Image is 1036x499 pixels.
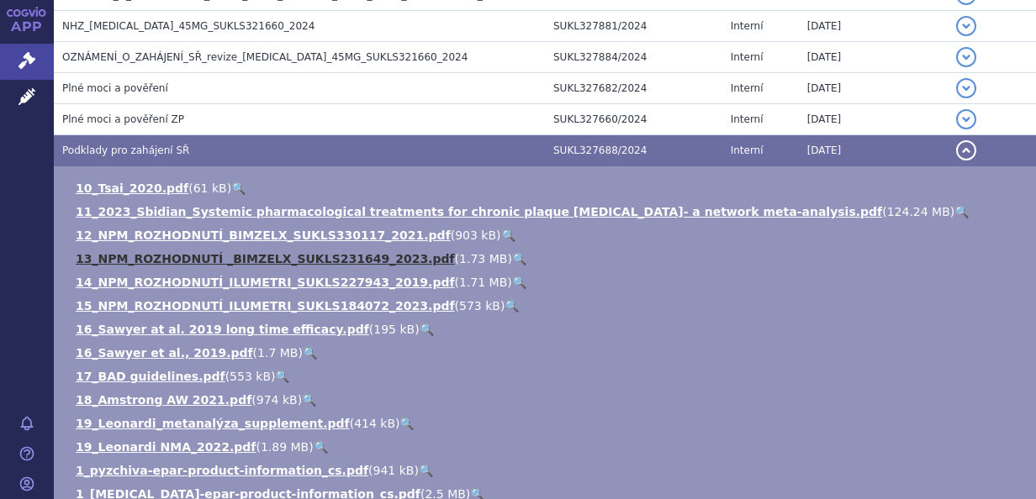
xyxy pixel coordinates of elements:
[76,391,1019,408] li: ( )
[420,323,434,336] a: 🔍
[62,144,189,156] span: Podklady pro zahájení SŘ
[76,297,1019,314] li: ( )
[303,346,317,360] a: 🔍
[76,252,455,265] a: 13_NPM_ROZHODNUTÍ _BIMZELX_SUKLS231649_2023.pdf
[731,82,764,94] span: Interní
[512,252,526,265] a: 🔍
[62,51,468,63] span: OZNÁMENÍ_O_ZAHÁJENÍ_SŘ_revize_ustekinumab_45MG_SUKLS321660_2024
[501,228,515,242] a: 🔍
[956,16,976,36] button: detail
[257,346,298,360] span: 1.7 MB
[314,440,328,454] a: 🔍
[302,393,316,407] a: 🔍
[373,323,415,336] span: 195 kB
[799,135,949,166] td: [DATE]
[76,205,882,218] a: 11_2023_Sbidian_Systemic pharmacological treatments for chronic plaque [MEDICAL_DATA]- a network ...
[76,344,1019,361] li: ( )
[76,321,1019,338] li: ( )
[76,323,369,336] a: 16_Sawyer at al. 2019 long time efficacy.pdf
[956,109,976,129] button: detail
[956,78,976,98] button: detail
[76,227,1019,244] li: ( )
[545,104,722,135] td: SUKL327660/2024
[76,440,256,454] a: 19_Leonardi NMA_2022.pdf
[275,370,289,383] a: 🔍
[545,11,722,42] td: SUKL327881/2024
[76,274,1019,291] li: ( )
[62,20,314,32] span: NHZ_ustekinumab_45MG_SUKLS321660_2024
[261,440,309,454] span: 1.89 MB
[62,82,168,94] span: Plné moci a pověření
[76,439,1019,455] li: ( )
[512,276,526,289] a: 🔍
[731,113,764,125] span: Interní
[76,370,225,383] a: 17_BAD guidelines.pdf
[76,299,455,313] a: 15_NPM_ROZHODNUTÍ_ILUMETRI_SUKLS184072_2023.pdf
[76,417,350,430] a: 19_Leonardi_metanalýza_supplement.pdf
[230,370,271,383] span: 553 kB
[76,228,451,242] a: 12_NPM_ROZHODNUTÍ_BIMZELX_SUKLS330117_2021.pdf
[799,11,949,42] td: [DATE]
[76,368,1019,385] li: ( )
[76,250,1019,267] li: ( )
[373,464,415,477] span: 941 kB
[545,42,722,73] td: SUKL327884/2024
[731,51,764,63] span: Interní
[956,47,976,67] button: detail
[455,228,496,242] span: 903 kB
[799,104,949,135] td: [DATE]
[419,464,433,477] a: 🔍
[62,113,184,125] span: Plné moci a pověření ZP
[76,276,455,289] a: 14_NPM_ROZHODNUTÍ_ILUMETRI_SUKLS227943_2019.pdf
[459,276,507,289] span: 1.71 MB
[76,181,188,195] a: 10_Tsai_2020.pdf
[76,415,1019,432] li: ( )
[76,462,1019,479] li: ( )
[545,73,722,104] td: SUKL327682/2024
[956,140,976,160] button: detail
[76,464,368,477] a: 1_pyzchiva-epar-product-information_cs.pdf
[459,299,500,313] span: 573 kB
[731,144,764,156] span: Interní
[76,346,253,360] a: 16_Sawyer et al., 2019.pdf
[399,417,414,430] a: 🔍
[76,203,1019,220] li: ( )
[354,417,395,430] span: 414 kB
[231,181,246,195] a: 🔍
[76,393,251,407] a: 18_Amstrong AW 2021.pdf
[76,180,1019,197] li: ( )
[731,20,764,32] span: Interní
[887,205,950,218] span: 124.24 MB
[799,73,949,104] td: [DATE]
[193,181,227,195] span: 61 kB
[505,299,519,313] a: 🔍
[954,205,969,218] a: 🔍
[459,252,507,265] span: 1.73 MB
[256,393,298,407] span: 974 kB
[799,42,949,73] td: [DATE]
[545,135,722,166] td: SUKL327688/2024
